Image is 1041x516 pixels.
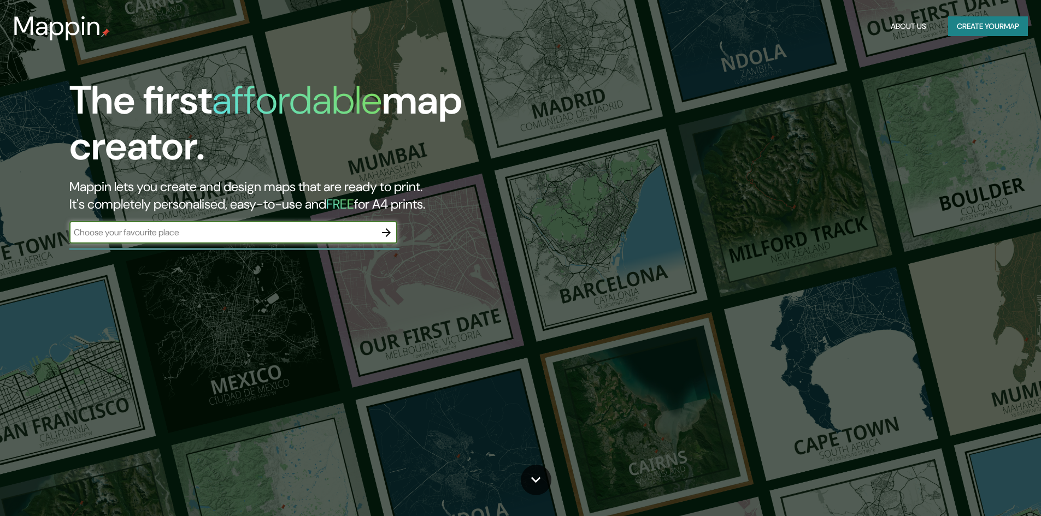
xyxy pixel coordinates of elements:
h1: The first map creator. [69,78,590,178]
button: About Us [886,16,931,37]
button: Create yourmap [948,16,1028,37]
h3: Mappin [13,11,101,41]
h5: FREE [326,195,354,212]
input: Choose your favourite place [69,226,375,239]
h2: Mappin lets you create and design maps that are ready to print. It's completely personalised, eas... [69,178,590,213]
h1: affordable [212,75,382,126]
img: mappin-pin [101,28,110,37]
